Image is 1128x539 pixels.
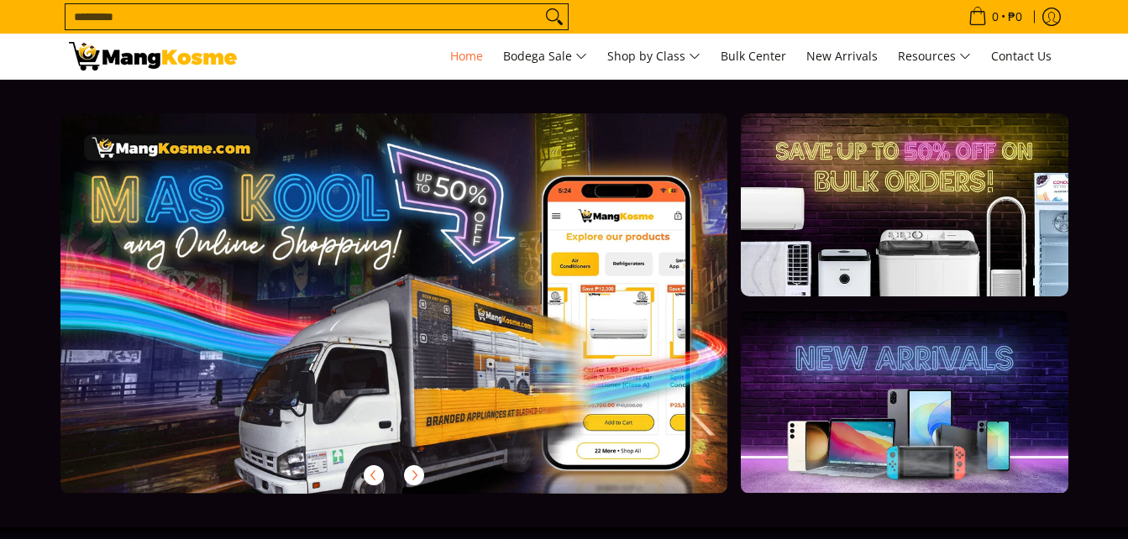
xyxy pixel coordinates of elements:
[607,46,700,67] span: Shop by Class
[721,48,786,64] span: Bulk Center
[254,34,1060,79] nav: Main Menu
[495,34,595,79] a: Bodega Sale
[991,48,1052,64] span: Contact Us
[1005,11,1025,23] span: ₱0
[989,11,1001,23] span: 0
[983,34,1060,79] a: Contact Us
[798,34,886,79] a: New Arrivals
[712,34,795,79] a: Bulk Center
[60,113,782,521] a: More
[396,457,433,494] button: Next
[503,46,587,67] span: Bodega Sale
[442,34,491,79] a: Home
[963,8,1027,26] span: •
[898,46,971,67] span: Resources
[599,34,709,79] a: Shop by Class
[889,34,979,79] a: Resources
[541,4,568,29] button: Search
[355,457,392,494] button: Previous
[450,48,483,64] span: Home
[69,42,237,71] img: Mang Kosme: Your Home Appliances Warehouse Sale Partner!
[806,48,878,64] span: New Arrivals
